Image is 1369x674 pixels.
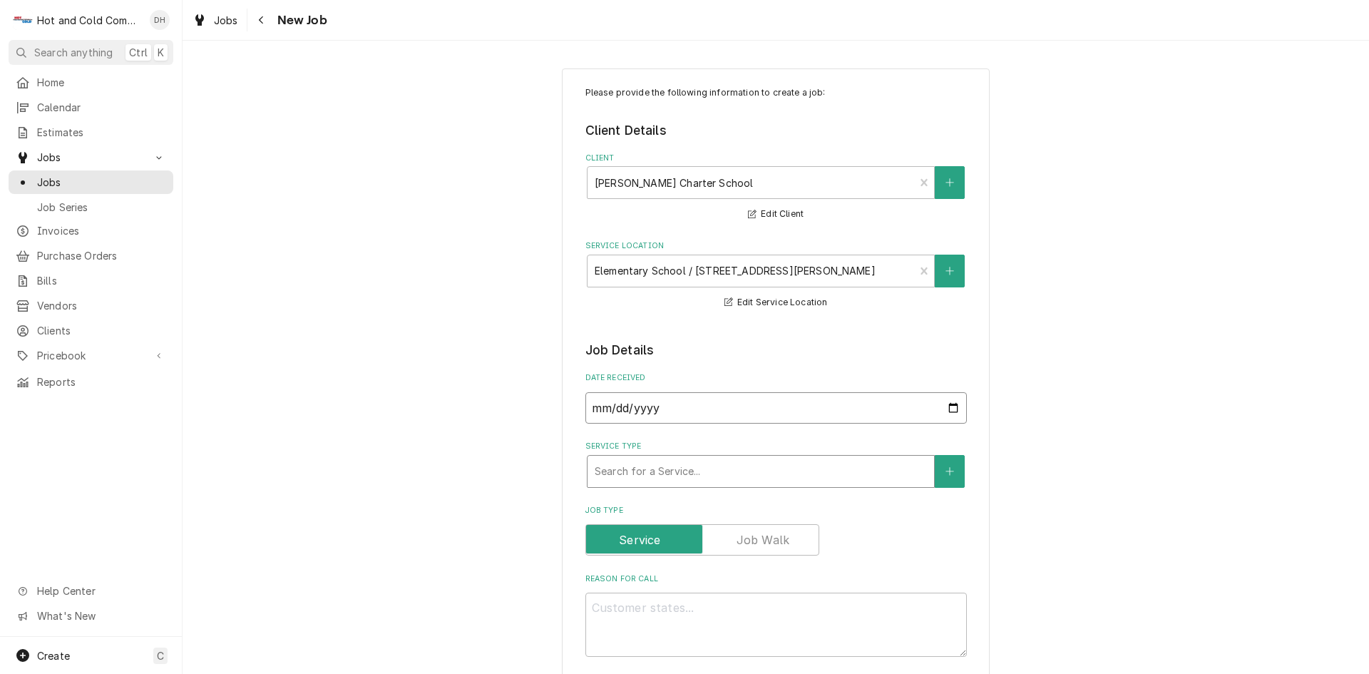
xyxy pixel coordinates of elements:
[9,71,173,94] a: Home
[214,13,238,28] span: Jobs
[9,40,173,65] button: Search anythingCtrlK
[9,96,173,119] a: Calendar
[37,75,166,90] span: Home
[746,205,806,223] button: Edit Client
[13,10,33,30] div: Hot and Cold Commercial Kitchens, Inc.'s Avatar
[37,374,166,389] span: Reports
[37,650,70,662] span: Create
[9,269,173,292] a: Bills
[722,294,830,312] button: Edit Service Location
[37,298,166,313] span: Vendors
[9,219,173,242] a: Invoices
[250,9,273,31] button: Navigate back
[9,145,173,169] a: Go to Jobs
[37,323,166,338] span: Clients
[585,573,967,657] div: Reason For Call
[935,455,965,488] button: Create New Service
[945,266,954,276] svg: Create New Location
[9,604,173,628] a: Go to What's New
[585,240,967,252] label: Service Location
[9,579,173,603] a: Go to Help Center
[9,195,173,219] a: Job Series
[129,45,148,60] span: Ctrl
[13,10,33,30] div: H
[585,573,967,585] label: Reason For Call
[37,248,166,263] span: Purchase Orders
[37,125,166,140] span: Estimates
[585,372,967,423] div: Date Received
[34,45,113,60] span: Search anything
[37,583,165,598] span: Help Center
[9,121,173,144] a: Estimates
[585,441,967,487] div: Service Type
[585,86,967,99] p: Please provide the following information to create a job:
[585,121,967,140] legend: Client Details
[935,255,965,287] button: Create New Location
[37,273,166,288] span: Bills
[158,45,164,60] span: K
[9,344,173,367] a: Go to Pricebook
[585,240,967,311] div: Service Location
[150,10,170,30] div: DH
[37,13,142,28] div: Hot and Cold Commercial Kitchens, Inc.
[9,170,173,194] a: Jobs
[9,319,173,342] a: Clients
[585,341,967,359] legend: Job Details
[585,392,967,424] input: yyyy-mm-dd
[37,608,165,623] span: What's New
[37,223,166,238] span: Invoices
[37,200,166,215] span: Job Series
[585,505,967,516] label: Job Type
[585,153,967,223] div: Client
[585,505,967,556] div: Job Type
[945,466,954,476] svg: Create New Service
[273,11,327,30] span: New Job
[37,348,145,363] span: Pricebook
[585,441,967,452] label: Service Type
[37,150,145,165] span: Jobs
[187,9,244,32] a: Jobs
[945,178,954,188] svg: Create New Client
[935,166,965,199] button: Create New Client
[157,648,164,663] span: C
[37,100,166,115] span: Calendar
[585,372,967,384] label: Date Received
[9,370,173,394] a: Reports
[37,175,166,190] span: Jobs
[585,153,967,164] label: Client
[9,294,173,317] a: Vendors
[9,244,173,267] a: Purchase Orders
[150,10,170,30] div: Daryl Harris's Avatar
